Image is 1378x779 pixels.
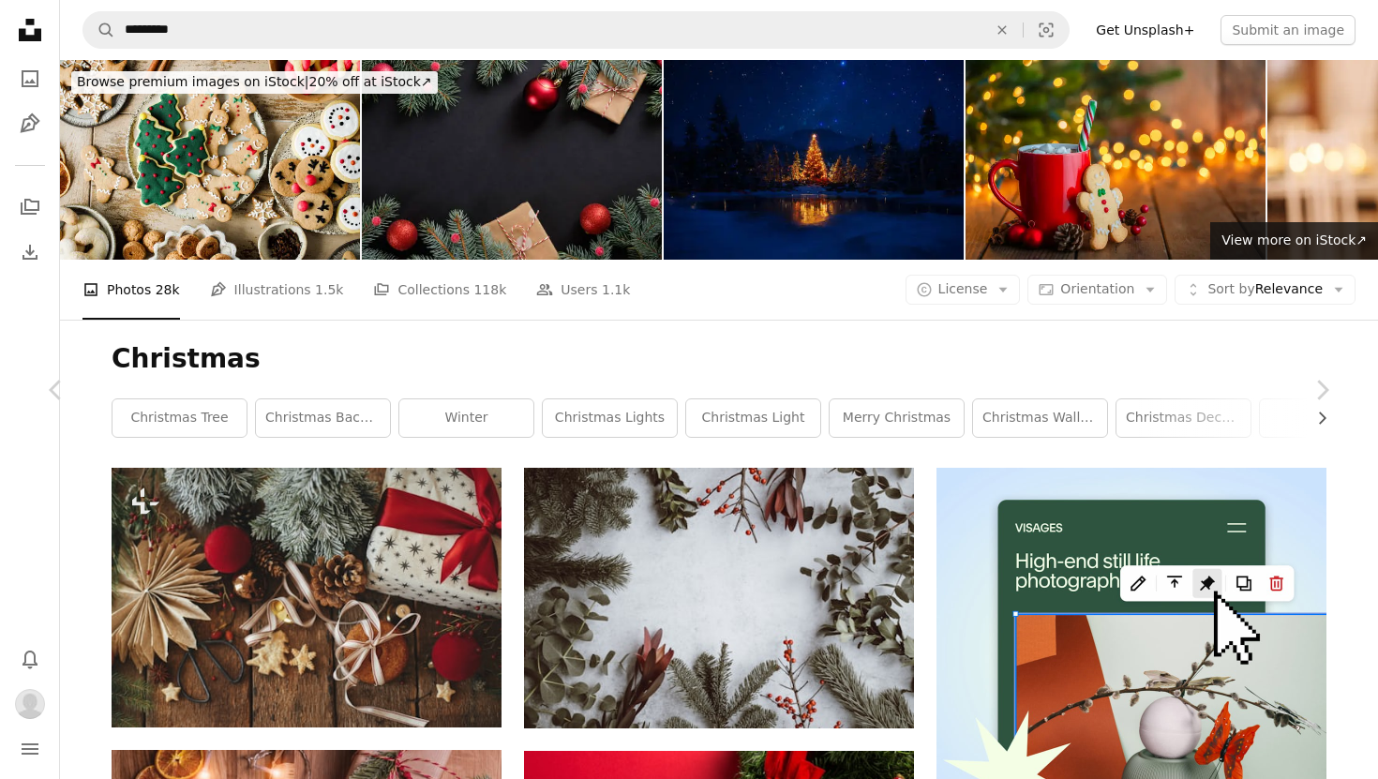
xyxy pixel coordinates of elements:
span: Relevance [1207,280,1323,299]
button: Sort byRelevance [1175,275,1356,305]
span: Browse premium images on iStock | [77,74,308,89]
button: License [906,275,1021,305]
div: 20% off at iStock ↗ [71,71,438,94]
img: Assorted Christmas cookies on festive table [60,60,360,260]
img: Fairy Winter Scene with Illuminated Christmas Tree and Starry Sky [664,60,964,260]
span: 1.1k [602,279,630,300]
span: License [938,281,988,296]
a: assorted-type of leaves lying on white panel [524,590,914,607]
a: christmas background [256,399,390,437]
form: Find visuals sitewide [82,11,1070,49]
span: Orientation [1060,281,1134,296]
a: Illustrations 1.5k [210,260,344,320]
img: Avatar of user Zhen Lin [15,689,45,719]
a: christmas lights [543,399,677,437]
a: Download History [11,233,49,271]
span: 1.5k [315,279,343,300]
span: View more on iStock ↗ [1221,232,1367,247]
a: Users 1.1k [536,260,630,320]
img: assorted-type of leaves lying on white panel [524,468,914,728]
a: Collections [11,188,49,226]
a: christmas tree [112,399,247,437]
button: Menu [11,730,49,768]
span: 118k [473,279,506,300]
a: Photos [11,60,49,97]
a: christmas light [686,399,820,437]
button: Notifications [11,640,49,678]
a: Illustrations [11,105,49,142]
button: Orientation [1027,275,1167,305]
h1: Christmas [112,342,1326,376]
img: Red mug of hot chocolate with marshmallows and gingerbread man cookie on Christmas table [966,60,1266,260]
button: Submit an image [1221,15,1356,45]
a: christmas wallpaper [973,399,1107,437]
img: Directly Above Shot Of Christmas Decorations On Black Background [362,60,662,260]
span: Sort by [1207,281,1254,296]
a: View more on iStock↗ [1210,222,1378,260]
a: Atmospheric stylish christmas composition flat lay. Christmas cookies, gift, festive decorations ... [112,589,502,606]
a: merry christmas [830,399,964,437]
button: Search Unsplash [83,12,115,48]
a: christmas decorations [1116,399,1251,437]
img: Atmospheric stylish christmas composition flat lay. Christmas cookies, gift, festive decorations ... [112,468,502,727]
a: winter [399,399,533,437]
a: Get Unsplash+ [1085,15,1206,45]
a: Browse premium images on iStock|20% off at iStock↗ [60,60,449,105]
button: Clear [981,12,1023,48]
a: Collections 118k [373,260,506,320]
button: Profile [11,685,49,723]
a: Next [1266,300,1378,480]
button: Visual search [1024,12,1069,48]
